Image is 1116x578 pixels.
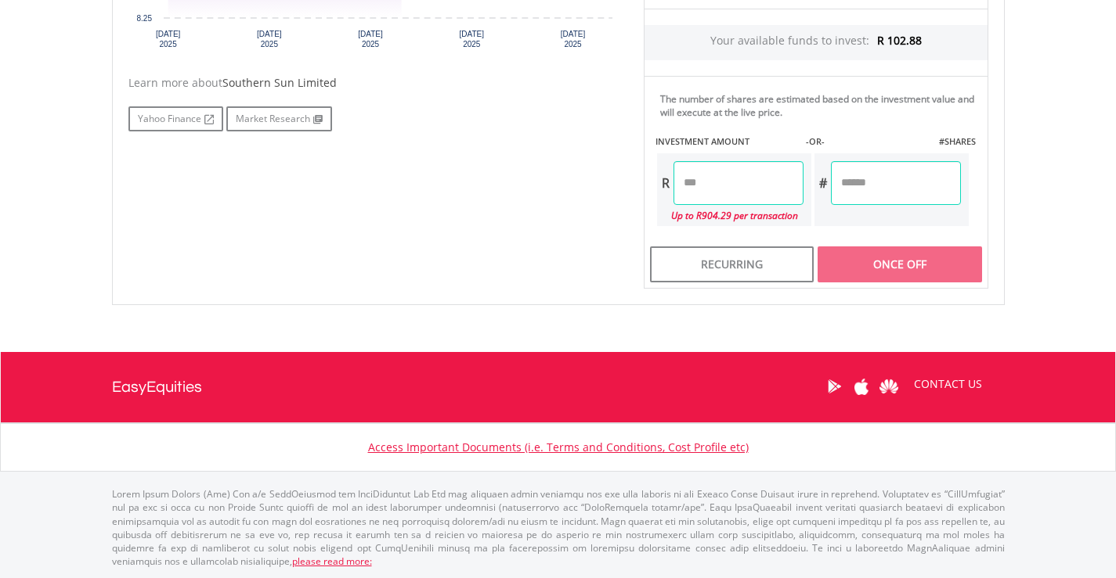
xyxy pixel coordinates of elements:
span: R 102.88 [877,33,922,48]
text: [DATE] 2025 [358,30,383,48]
a: Apple [848,362,876,411]
div: Recurring [650,246,814,282]
label: -OR- [806,135,825,148]
text: [DATE] 2025 [257,30,282,48]
div: Your available funds to invest: [645,25,988,60]
div: Up to R904.29 per transaction [657,205,804,226]
div: R [657,161,674,205]
a: Huawei [876,362,903,411]
a: EasyEquities [112,352,202,422]
div: Once Off [818,246,981,282]
div: The number of shares are estimated based on the investment value and will execute at the live price. [660,92,981,119]
label: INVESTMENT AMOUNT [656,135,749,148]
text: 8.25 [136,14,152,23]
a: please read more: [292,555,372,568]
span: Southern Sun Limited [222,75,337,90]
text: [DATE] 2025 [459,30,484,48]
a: Yahoo Finance [128,106,223,131]
text: [DATE] 2025 [560,30,585,48]
div: # [814,161,831,205]
a: CONTACT US [903,362,993,406]
a: Google Play [821,362,848,411]
div: Learn more about [128,75,620,91]
text: [DATE] 2025 [155,30,180,48]
a: Market Research [226,106,332,131]
a: Access Important Documents (i.e. Terms and Conditions, Cost Profile etc) [368,440,749,454]
p: Lorem Ipsum Dolors (Ame) Con a/e SeddOeiusmod tem InciDiduntut Lab Etd mag aliquaen admin veniamq... [112,487,1005,568]
label: #SHARES [939,135,976,148]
